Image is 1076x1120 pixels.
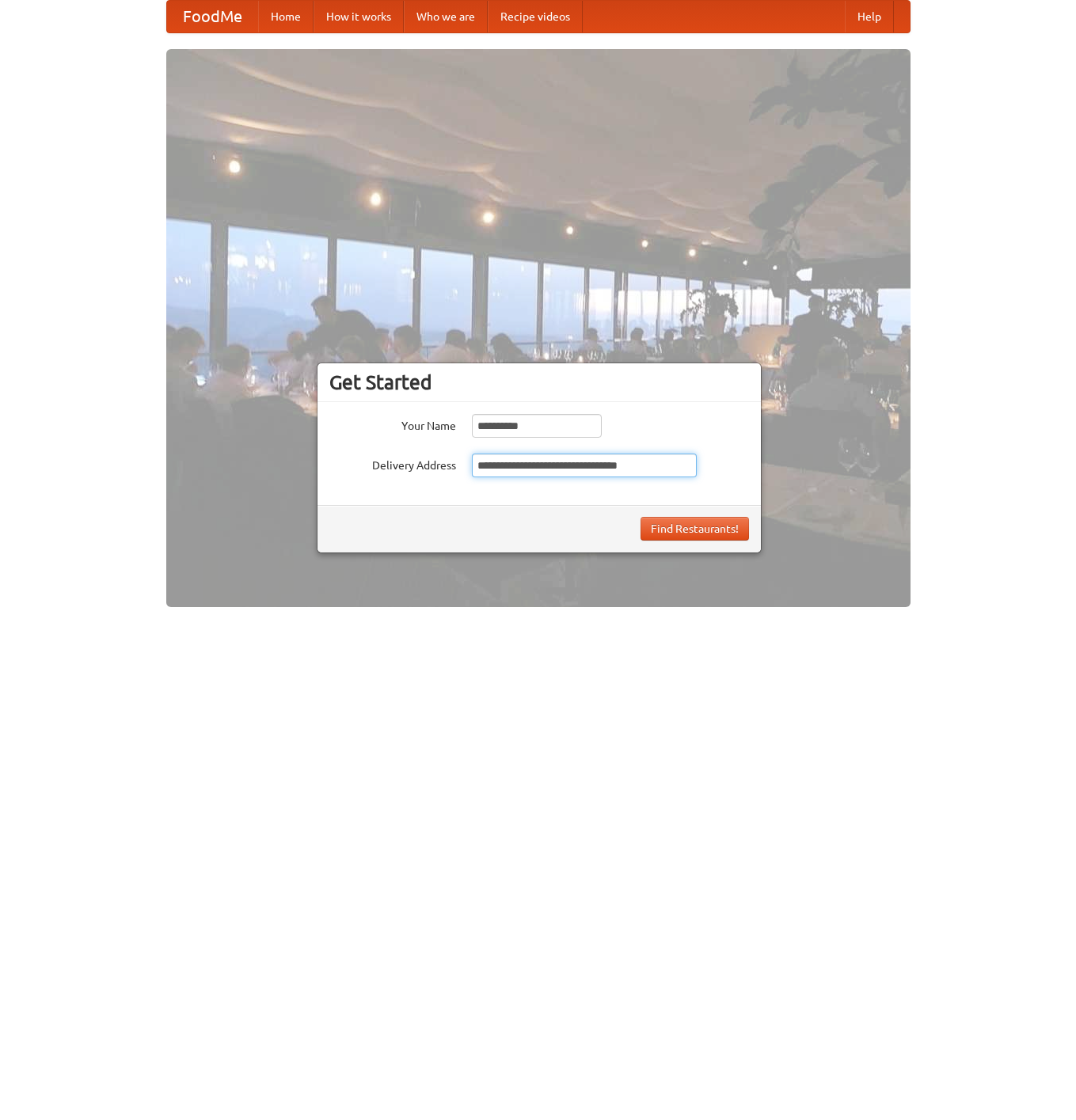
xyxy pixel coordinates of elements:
a: Help [845,1,894,32]
a: How it works [314,1,404,32]
a: FoodMe [167,1,258,32]
a: Home [258,1,314,32]
label: Your Name [329,414,456,434]
button: Find Restaurants! [641,517,749,541]
a: Recipe videos [488,1,583,32]
h3: Get Started [329,370,749,394]
label: Delivery Address [329,454,456,473]
a: Who we are [404,1,488,32]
